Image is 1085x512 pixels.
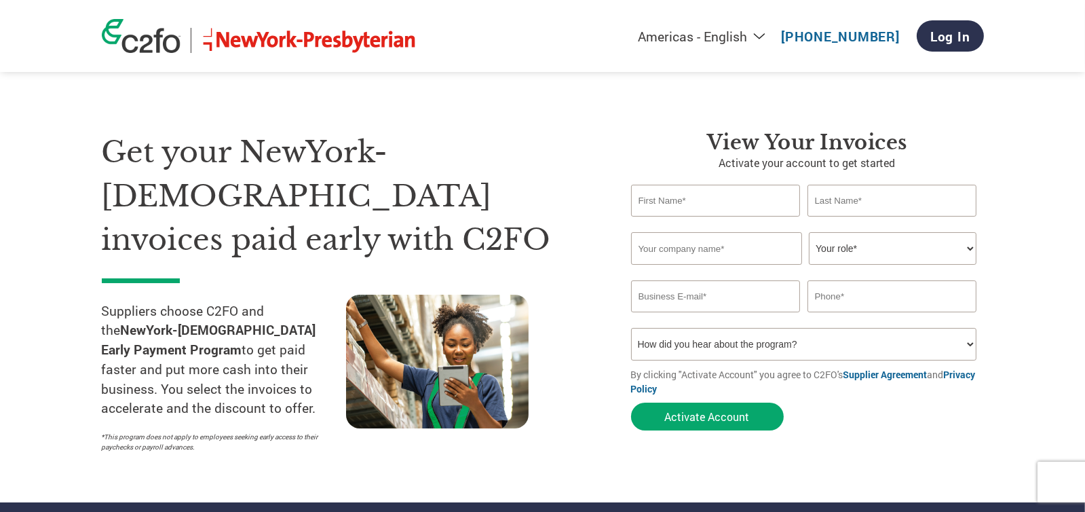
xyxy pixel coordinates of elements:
input: Invalid Email format [631,280,801,312]
a: Supplier Agreement [843,368,928,381]
input: Last Name* [807,185,977,217]
strong: NewYork-[DEMOGRAPHIC_DATA] Early Payment Program [102,321,316,358]
div: Invalid last name or last name is too long [807,218,977,227]
img: c2fo logo [102,19,180,53]
p: Activate your account to get started [631,155,984,171]
select: Title/Role [809,232,976,265]
a: Privacy Policy [631,368,976,395]
img: NewYork-Presbyterian [202,28,417,53]
input: Phone* [807,280,977,312]
div: Invalid company name or company name is too long [631,266,977,275]
button: Activate Account [631,403,784,431]
div: Inavlid Email Address [631,314,801,323]
p: Suppliers choose C2FO and the to get paid faster and put more cash into their business. You selec... [102,301,346,419]
input: Your company name* [631,232,802,265]
input: First Name* [631,185,801,217]
p: By clicking "Activate Account" you agree to C2FO's and [631,367,984,396]
a: Log In [917,20,984,52]
div: Inavlid Phone Number [807,314,977,323]
div: Invalid first name or first name is too long [631,218,801,227]
h3: View Your Invoices [631,130,984,155]
p: *This program does not apply to employees seeking early access to their paychecks or payroll adva... [102,432,332,452]
img: supply chain worker [346,295,529,428]
a: [PHONE_NUMBER] [781,28,900,45]
h1: Get your NewYork-[DEMOGRAPHIC_DATA] invoices paid early with C2FO [102,130,590,262]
